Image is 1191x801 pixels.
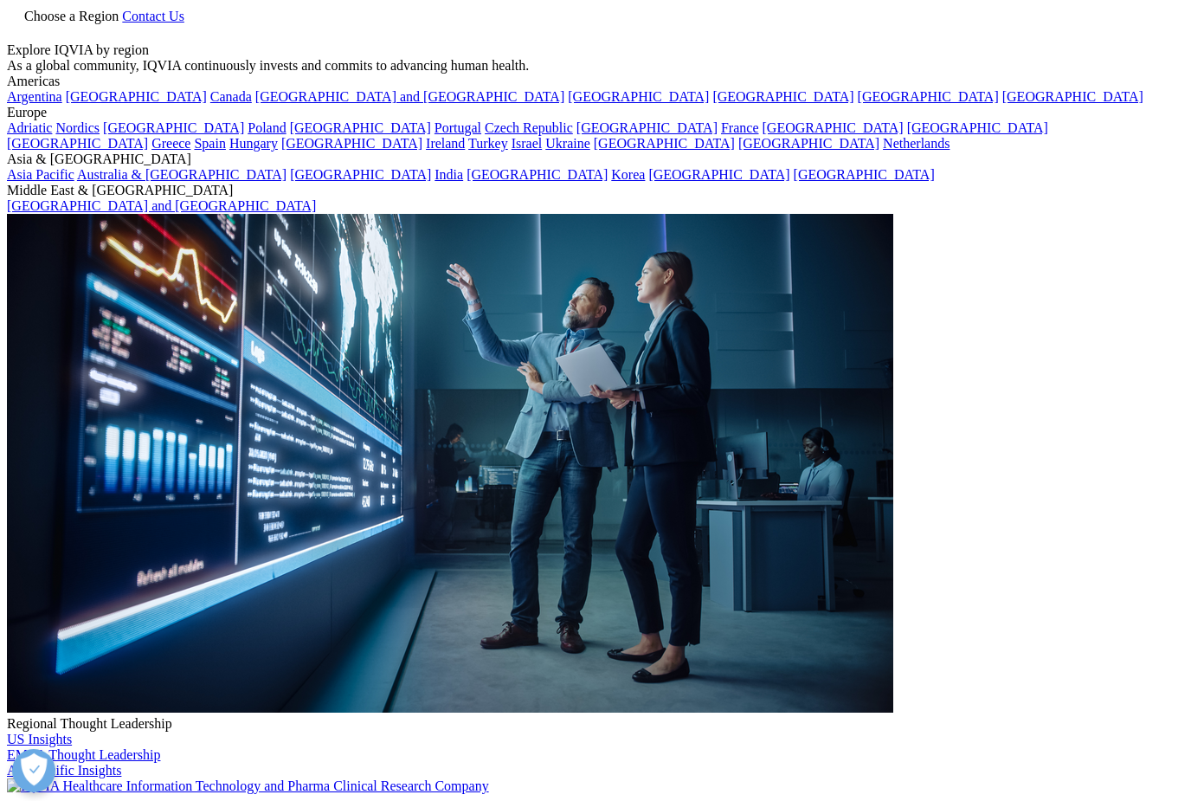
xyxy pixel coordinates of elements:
a: Asia Pacific Insights [7,763,121,778]
div: Explore IQVIA by region [7,42,1184,58]
a: Argentina [7,89,62,104]
a: [GEOGRAPHIC_DATA] [576,120,718,135]
a: [GEOGRAPHIC_DATA] and [GEOGRAPHIC_DATA] [255,89,564,104]
a: Poland [248,120,286,135]
a: EMEA Thought Leadership [7,747,160,762]
div: Americas [7,74,1184,89]
a: [GEOGRAPHIC_DATA] [858,89,999,104]
a: [GEOGRAPHIC_DATA] [907,120,1048,135]
div: Regional Thought Leadership [7,716,1184,732]
button: Open Preferences [12,749,55,792]
img: IQVIA Healthcare Information Technology and Pharma Clinical Research Company [7,778,489,794]
a: [GEOGRAPHIC_DATA] [712,89,853,104]
a: [GEOGRAPHIC_DATA] [290,167,431,182]
a: [GEOGRAPHIC_DATA] [568,89,709,104]
a: France [721,120,759,135]
a: [GEOGRAPHIC_DATA] [763,120,904,135]
a: US Insights [7,732,72,746]
a: Ukraine [545,136,590,151]
div: Asia & [GEOGRAPHIC_DATA] [7,152,1184,167]
div: Europe [7,105,1184,120]
a: [GEOGRAPHIC_DATA] [290,120,431,135]
a: [GEOGRAPHIC_DATA] [648,167,789,182]
a: [GEOGRAPHIC_DATA] [738,136,879,151]
img: 2093_analyzing-data-using-big-screen-display-and-laptop.png [7,214,893,713]
a: [GEOGRAPHIC_DATA] [66,89,207,104]
a: Australia & [GEOGRAPHIC_DATA] [77,167,286,182]
a: [GEOGRAPHIC_DATA] and [GEOGRAPHIC_DATA] [7,198,316,213]
a: Canada [210,89,252,104]
a: Netherlands [883,136,950,151]
a: Nordics [55,120,100,135]
a: [GEOGRAPHIC_DATA] [794,167,935,182]
span: Choose a Region [24,9,119,23]
a: Czech Republic [485,120,573,135]
a: Contact Us [122,9,184,23]
div: Middle East & [GEOGRAPHIC_DATA] [7,183,1184,198]
a: Asia Pacific [7,167,74,182]
a: India [435,167,463,182]
a: [GEOGRAPHIC_DATA] [1002,89,1143,104]
a: Adriatic [7,120,52,135]
a: [GEOGRAPHIC_DATA] [281,136,422,151]
a: Spain [194,136,225,151]
a: Portugal [435,120,481,135]
a: Greece [151,136,190,151]
a: [GEOGRAPHIC_DATA] [594,136,735,151]
a: [GEOGRAPHIC_DATA] [467,167,608,182]
a: [GEOGRAPHIC_DATA] [103,120,244,135]
div: As a global community, IQVIA continuously invests and commits to advancing human health. [7,58,1184,74]
a: Ireland [426,136,465,151]
a: Israel [512,136,543,151]
a: Korea [611,167,645,182]
a: Hungary [229,136,278,151]
a: Turkey [468,136,508,151]
a: [GEOGRAPHIC_DATA] [7,136,148,151]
